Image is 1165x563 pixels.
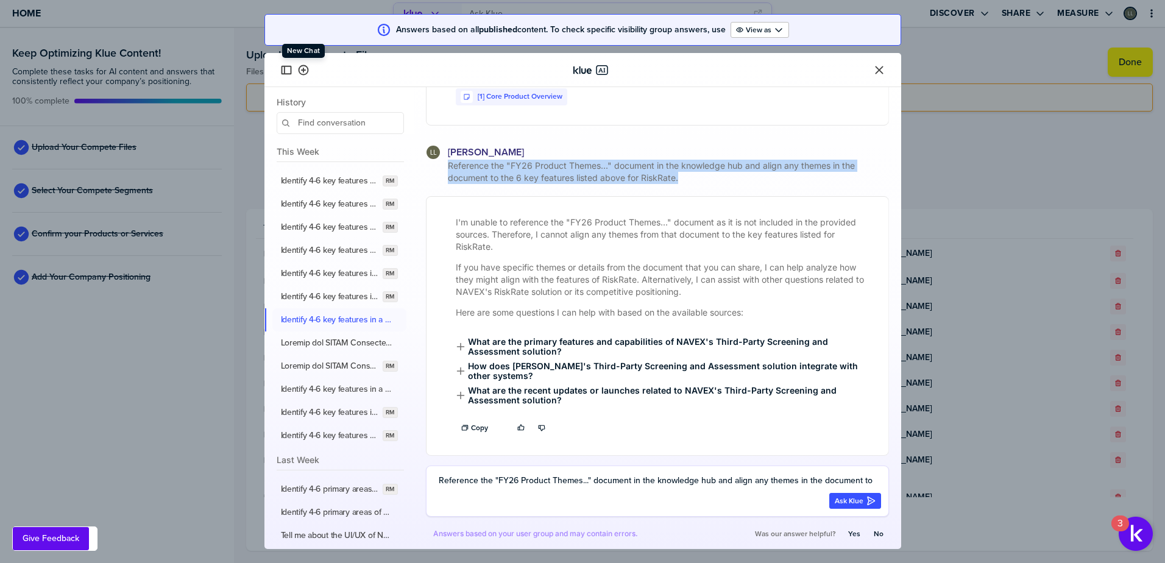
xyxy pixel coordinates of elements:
label: View as [746,25,771,35]
span: New Chat [287,46,320,55]
label: Identify 4-6 key features for a SaaS GRC insights and benchmarking capabilities like [PERSON_NAME... [281,175,378,186]
label: Identify 4-6 key features for an integrated risk management software solution, like NAVEX's IRM/L... [281,245,378,256]
label: Loremip dol SITAM Consecte Adipiscing (ElitseDdoei) temporin utlaboree dol magnaaliq eni admini v... [281,361,378,372]
button: Open Resource Center, 3 new notifications [1119,517,1153,551]
label: Identify 4-6 key features in a compliance training and associated learning management software so... [281,268,378,279]
button: Identify 4-6 key features for a SaaS GRC insights and benchmarking capabilities like NAVEX's GRC ... [272,169,406,193]
label: Identify 4-6 primary areas of AI functionality/solutions for a GRC platform SaaS company. Provide... [281,507,393,518]
button: Give Feedback [13,527,89,550]
p: Here are some questions I can help with based on the available sources: [456,306,874,319]
span: RM [386,222,394,232]
strong: published [479,23,517,36]
span: Answers based on your user group and may contain errors. [433,529,638,539]
span: RM [386,269,394,278]
label: Loremip dol SITAM Consecte ad Elitsedd Eiusmodtem Incididunt utlaboree dolorem aliquaen ad min ve... [281,338,393,349]
span: [PERSON_NAME] [448,146,524,158]
label: Identify 4-6 key features for a SaaS GRC Platform solution like NAVEX's NAVEX One Platform. In 1-... [281,199,378,210]
span: Was our answer helpful? [755,529,835,539]
div: Lindsay Lawler [426,145,441,160]
p: I'm unable to reference the "FY26 Product Themes..." document as it is not included in the provid... [456,216,874,253]
label: Identify 4-6 key features in a conflict of interest disclosure management software solution. In 1... [281,407,378,418]
button: Identify 4-6 key features in a conflict of interest disclosure management software solution. In 1... [272,401,406,424]
span: RM [386,431,394,441]
a: [1] Core Product Overview [478,92,562,101]
span: RM [386,199,394,209]
label: Identify 4-6 key features for a SMB whistleblowing solution like NAVEX's WhistleB. In 1-2 sentenc... [281,222,378,233]
input: Find conversation [277,112,404,134]
button: Identify 4-6 key features in a third-party screening and assessment risk management software solu... [272,308,406,331]
label: Identify 4-6 primary areas of incident management for a GRC platform SaaS company. Provide a 1-2 ... [281,484,378,495]
label: Tell me about the UI/UX of NAVEX Compliance Training solutions [281,530,393,541]
label: Identify 4-6 key features in a whistleblowing/incident management software solution. In 1-2 sente... [281,384,393,395]
button: Tell me about the UI/UX of NAVEX Compliance Training solutions [272,524,406,547]
span: RM [386,246,394,255]
span: Answers based on all content. To check specific visibility group answers, use [396,25,726,35]
button: Analyze how NAVEX Incident Management (EthicsPoint) solution addresses the following six market e... [272,355,406,378]
span: RM [386,176,394,186]
label: Identify 4-6 key features in a policy and procedure management software solution. In 1-2 sentence... [281,291,378,302]
button: Identify 4-6 key features in a compliance training and associated learning management software so... [272,262,406,285]
button: Identify 4-6 key features in a policy and procedure management software solution. In 1-2 sentence... [272,285,406,308]
img: 57d6dcb9b6d4b3943da97fe41573ba18-sml.png [427,146,440,159]
label: Copy [471,423,488,433]
button: Identify 4-6 key features for an integrated risk management software solution, like NAVEX's IRM/L... [272,239,406,262]
button: Identify 4-6 primary areas of incident management for a GRC platform SaaS company. Provide a 1-2 ... [272,478,406,501]
span: How does [PERSON_NAME]'s Third-Party Screening and Assessment solution integrate with other systems? [456,361,874,381]
span: RM [386,484,394,494]
button: Open Drop [731,22,789,38]
button: Identify 4-6 key features of a disclosure management software solution. In 1-2 sentences, provide... [272,424,406,447]
span: What are the primary features and capabilities of NAVEX's Third-Party Screening and Assessment so... [456,337,874,356]
span: What are the recent updates or launches related to NAVEX's Third-Party Screening and Assessment s... [456,386,874,405]
span: RM [386,361,394,371]
label: Yes [848,529,860,539]
div: Ask Klue [835,496,876,506]
label: Identify 4-6 key features in a third-party screening and assessment risk management software solu... [281,314,393,325]
button: Identify 4-6 key features for a SaaS GRC Platform solution like NAVEX's NAVEX One Platform. In 1-... [272,193,406,216]
button: Identify 4-6 key features for a SMB whistleblowing solution like NAVEX's WhistleB. In 1-2 sentenc... [272,216,406,239]
button: Analyze how NAVEX Conflict of Interest Disclosure Management solutions compete compared to the fo... [272,331,406,355]
span: This Week [277,146,404,157]
div: 3 [1117,523,1123,539]
button: Identify 4-6 key features in a whistleblowing/incident management software solution. In 1-2 sente... [272,378,406,401]
span: History [277,97,404,107]
span: RM [386,292,394,302]
p: If you have specific themes or details from the document that you can share, I can help analyze h... [456,261,874,298]
button: Close [872,63,887,77]
span: RM [386,408,394,417]
span: Reference the "FY26 Product Themes..." document in the knowledge hub and align any themes in the ... [445,160,889,184]
label: No [874,529,883,539]
button: Identify 4-6 primary areas of AI functionality/solutions for a GRC platform SaaS company. Provide... [272,501,406,524]
span: Last Week [277,455,404,465]
label: Identify 4-6 key features of a disclosure management software solution. In 1-2 sentences, provide... [281,430,378,441]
